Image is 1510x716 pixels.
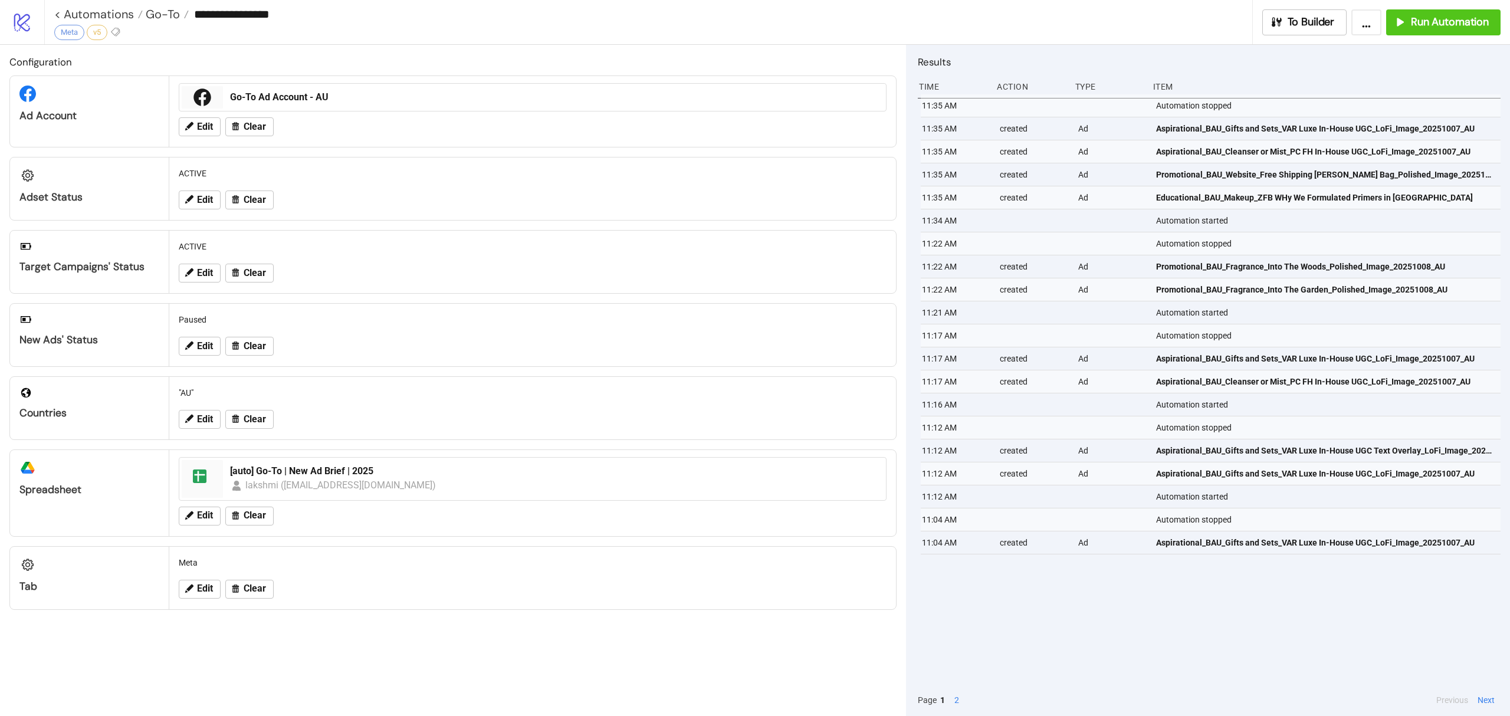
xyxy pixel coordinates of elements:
span: Edit [197,121,213,132]
span: Clear [244,268,266,278]
div: created [999,347,1068,370]
a: Aspirational_BAU_Cleanser or Mist_PC FH In-House UGC_LoFi_Image_20251007_AU [1156,140,1495,163]
div: Paused [174,308,891,331]
div: 11:35 AM [921,94,990,117]
div: Automation stopped [1155,416,1504,439]
button: Edit [179,410,221,429]
a: Promotional_BAU_Fragrance_Into The Garden_Polished_Image_20251008_AU [1156,278,1495,301]
span: Edit [197,583,213,594]
button: Edit [179,507,221,525]
h2: Configuration [9,54,897,70]
span: Clear [244,510,266,521]
div: New Ads' Status [19,333,159,347]
button: Edit [179,337,221,356]
span: Go-To [143,6,180,22]
div: Ad [1077,439,1147,462]
div: created [999,140,1068,163]
div: lakshmi ([EMAIL_ADDRESS][DOMAIN_NAME]) [245,478,437,492]
div: 11:17 AM [921,370,990,393]
div: 11:17 AM [921,347,990,370]
div: Automation started [1155,209,1504,232]
button: Clear [225,410,274,429]
button: Run Automation [1386,9,1501,35]
div: Ad [1077,140,1147,163]
div: Meta [174,551,891,574]
div: Ad [1077,278,1147,301]
div: ACTIVE [174,162,891,185]
span: Aspirational_BAU_Gifts and Sets_VAR Luxe In-House UGC_LoFi_Image_20251007_AU [1156,467,1475,480]
div: 11:22 AM [921,278,990,301]
div: Ad Account [19,109,159,123]
div: 11:12 AM [921,416,990,439]
span: Clear [244,583,266,594]
button: Clear [225,580,274,599]
div: Automation started [1155,393,1504,416]
div: 11:35 AM [921,186,990,209]
div: Action [996,75,1065,98]
div: Automation started [1155,485,1504,508]
span: Edit [197,195,213,205]
span: Edit [197,268,213,278]
div: 11:12 AM [921,439,990,462]
div: Meta [54,25,84,40]
button: Clear [225,507,274,525]
div: Automation stopped [1155,324,1504,347]
button: Clear [225,191,274,209]
button: ... [1351,9,1381,35]
div: 11:35 AM [921,140,990,163]
a: Aspirational_BAU_Gifts and Sets_VAR Luxe In-House UGC Text Overlay_LoFi_Image_20251007_AU [1156,439,1495,462]
div: 11:12 AM [921,462,990,485]
div: Adset Status [19,191,159,204]
span: Promotional_BAU_Fragrance_Into The Garden_Polished_Image_20251008_AU [1156,283,1447,296]
div: Spreadsheet [19,483,159,497]
div: Ad [1077,462,1147,485]
span: Edit [197,510,213,521]
div: Target Campaigns' Status [19,260,159,274]
div: created [999,531,1068,554]
div: 11:35 AM [921,117,990,140]
div: Time [918,75,987,98]
div: 11:22 AM [921,232,990,255]
div: created [999,278,1068,301]
a: Aspirational_BAU_Cleanser or Mist_PC FH In-House UGC_LoFi_Image_20251007_AU [1156,370,1495,393]
button: Next [1474,694,1498,707]
a: Educational_BAU_Makeup_ZFB WHy We Formulated Primers in [GEOGRAPHIC_DATA] [1156,186,1495,209]
button: Clear [225,337,274,356]
a: Promotional_BAU_Website_Free Shipping [PERSON_NAME] Bag_Polished_Image_20251001_AU [1156,163,1495,186]
div: Ad [1077,163,1147,186]
div: Countries [19,406,159,420]
div: 11:04 AM [921,508,990,531]
div: 11:04 AM [921,531,990,554]
span: To Builder [1288,15,1335,29]
div: 11:22 AM [921,255,990,278]
div: created [999,117,1068,140]
button: Edit [179,191,221,209]
div: 11:17 AM [921,324,990,347]
span: Clear [244,195,266,205]
h2: Results [918,54,1501,70]
span: Clear [244,414,266,425]
div: Item [1152,75,1501,98]
a: Aspirational_BAU_Gifts and Sets_VAR Luxe In-House UGC_LoFi_Image_20251007_AU [1156,462,1495,485]
div: 11:34 AM [921,209,990,232]
div: Automation stopped [1155,94,1504,117]
div: Tab [19,580,159,593]
span: Aspirational_BAU_Gifts and Sets_VAR Luxe In-House UGC_LoFi_Image_20251007_AU [1156,536,1475,549]
div: Ad [1077,370,1147,393]
div: Go-To Ad Account - AU [230,91,879,104]
a: Aspirational_BAU_Gifts and Sets_VAR Luxe In-House UGC_LoFi_Image_20251007_AU [1156,117,1495,140]
button: Edit [179,264,221,283]
div: created [999,163,1068,186]
button: Previous [1433,694,1472,707]
span: Aspirational_BAU_Gifts and Sets_VAR Luxe In-House UGC_LoFi_Image_20251007_AU [1156,122,1475,135]
span: Edit [197,414,213,425]
div: 11:21 AM [921,301,990,324]
div: Automation stopped [1155,508,1504,531]
div: Ad [1077,531,1147,554]
div: 11:12 AM [921,485,990,508]
div: Ad [1077,117,1147,140]
div: created [999,439,1068,462]
button: 2 [951,694,963,707]
button: 1 [937,694,948,707]
span: Clear [244,341,266,352]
